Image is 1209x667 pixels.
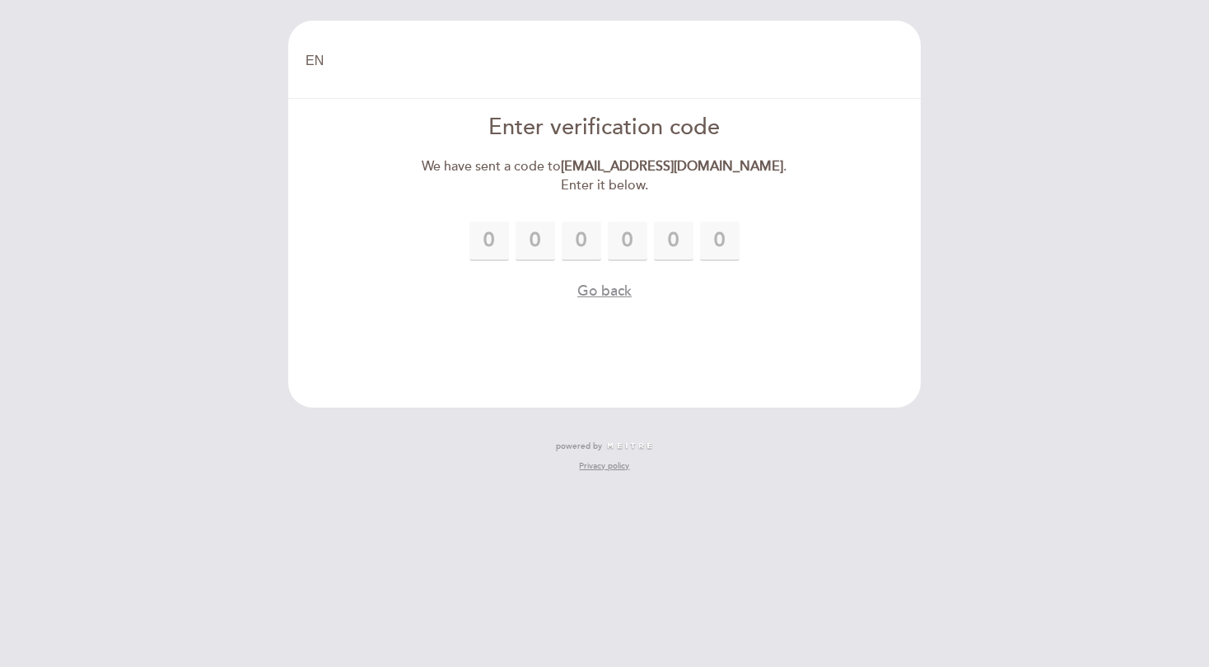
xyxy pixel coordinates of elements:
img: MEITRE [606,442,653,450]
input: 0 [654,222,693,261]
a: powered by [556,441,653,452]
button: Go back [577,281,632,301]
div: Enter verification code [416,112,794,144]
a: Privacy policy [579,460,629,472]
span: powered by [556,441,602,452]
input: 0 [516,222,555,261]
input: 0 [469,222,509,261]
strong: [EMAIL_ADDRESS][DOMAIN_NAME] [561,158,783,175]
input: 0 [608,222,647,261]
div: We have sent a code to . Enter it below. [416,157,794,195]
input: 0 [562,222,601,261]
input: 0 [700,222,740,261]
